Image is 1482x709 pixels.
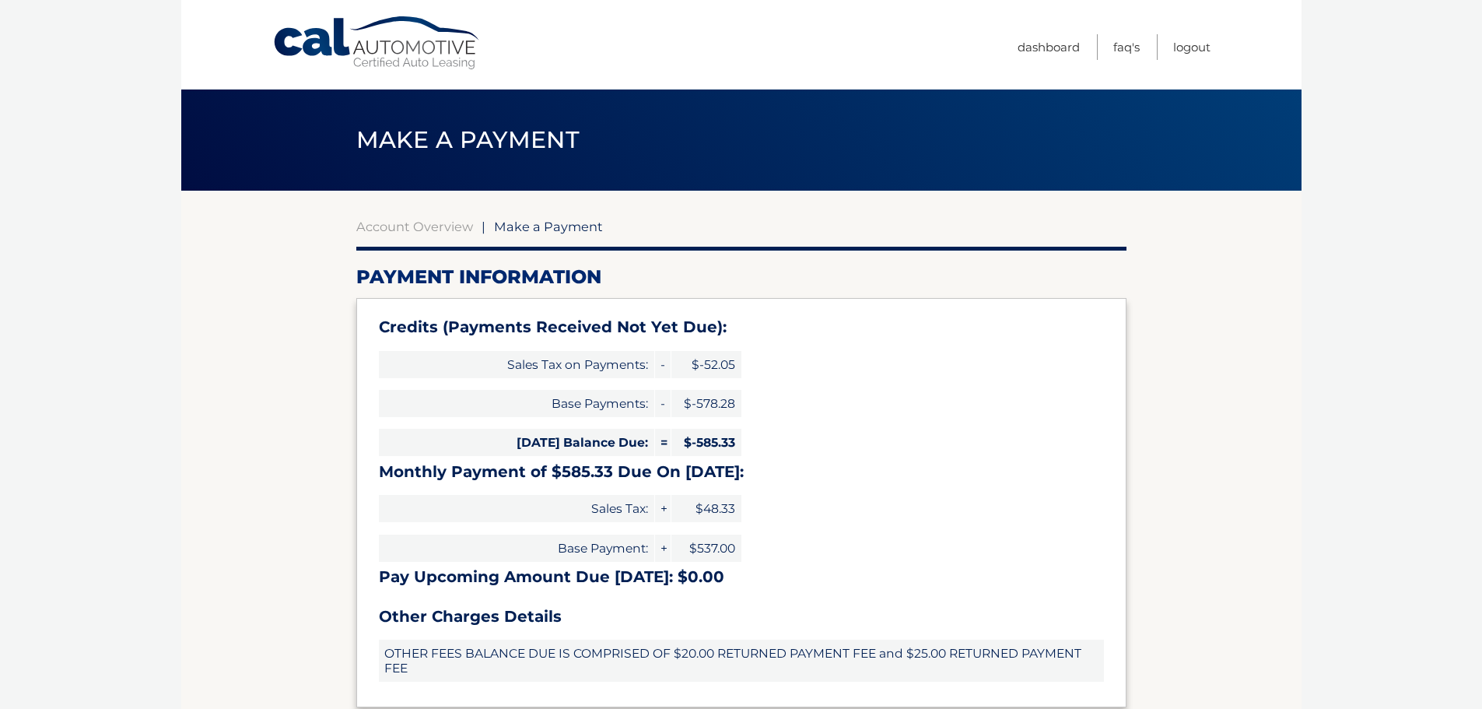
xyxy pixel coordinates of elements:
span: $-52.05 [671,351,741,378]
span: $48.33 [671,495,741,522]
span: $537.00 [671,535,741,562]
h3: Credits (Payments Received Not Yet Due): [379,318,1104,337]
span: = [655,429,671,456]
span: | [482,219,485,234]
span: Make a Payment [356,125,580,154]
span: + [655,535,671,562]
a: Cal Automotive [272,16,482,71]
span: OTHER FEES BALANCE DUE IS COMPRISED OF $20.00 RETURNED PAYMENT FEE and $25.00 RETURNED PAYMENT FEE [379,640,1104,682]
a: Dashboard [1018,34,1080,60]
a: FAQ's [1113,34,1140,60]
h3: Other Charges Details [379,607,1104,627]
span: Sales Tax on Payments: [379,351,654,378]
span: [DATE] Balance Due: [379,429,654,456]
span: + [655,495,671,522]
a: Logout [1173,34,1210,60]
span: $-585.33 [671,429,741,456]
span: Base Payments: [379,390,654,417]
h3: Pay Upcoming Amount Due [DATE]: $0.00 [379,567,1104,587]
span: Sales Tax: [379,495,654,522]
span: $-578.28 [671,390,741,417]
span: Make a Payment [494,219,603,234]
span: Base Payment: [379,535,654,562]
a: Account Overview [356,219,473,234]
h3: Monthly Payment of $585.33 Due On [DATE]: [379,462,1104,482]
span: - [655,390,671,417]
span: - [655,351,671,378]
h2: Payment Information [356,265,1126,289]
